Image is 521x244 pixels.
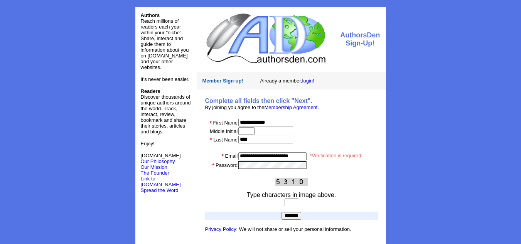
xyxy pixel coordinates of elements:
img: website_grey.svg [12,20,19,26]
b: Readers [141,88,160,94]
font: Last Name [213,137,238,143]
font: Password [216,162,238,168]
a: Privacy Policy [205,226,236,232]
font: It's never been easier. [141,76,190,82]
font: *Verification is required. [310,153,363,158]
font: Enjoy! [141,141,155,146]
font: Already a member, [260,78,314,84]
font: By joining you agree to the . [205,104,319,110]
font: Member Sign-up! [202,78,243,84]
div: Domain Overview [29,45,69,50]
div: Keywords by Traffic [85,45,130,50]
b: Complete all fields then click "Next". [205,98,312,104]
font: Discover thousands of unique authors around the world. Track, interact, review, bookmark and shar... [141,88,191,135]
a: The Founder [141,170,169,176]
img: tab_keywords_by_traffic_grey.svg [77,45,83,51]
div: v 4.0.25 [22,12,38,19]
font: Reach millions of readers each year within your "niche". Share, interact and guide them to inform... [141,18,189,70]
font: First Name [213,120,238,126]
a: Our Philosophy [141,158,175,164]
font: Email [225,153,238,159]
a: Membership Agreement [264,104,317,110]
font: Middle Initial [210,128,238,134]
img: This Is CAPTCHA Image [275,178,308,186]
div: Domain: [DOMAIN_NAME] [20,20,85,26]
font: Spread the Word [141,187,179,193]
font: : We will not share or sell your personal information. [205,226,351,232]
font: Type characters in image above. [247,192,336,198]
a: Our Mission [141,164,167,170]
a: Spread the Word [141,187,179,193]
font: AuthorsDen Sign-Up! [340,31,380,47]
img: tab_domain_overview_orange.svg [21,45,27,51]
img: logo.jpg [204,12,327,64]
a: Link to [DOMAIN_NAME] [141,176,181,187]
font: [DOMAIN_NAME] [141,153,181,164]
a: login! [302,78,314,84]
img: logo_orange.svg [12,12,19,19]
font: Authors [141,12,160,18]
